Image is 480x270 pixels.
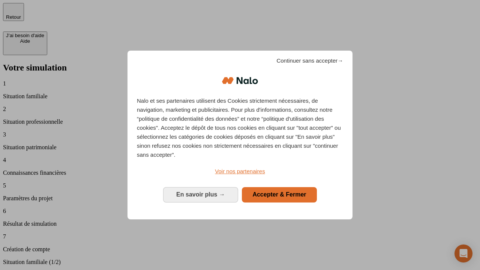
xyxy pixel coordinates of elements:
span: Voir nos partenaires [215,168,265,174]
span: Continuer sans accepter→ [276,56,343,65]
img: Logo [222,69,258,92]
span: Accepter & Fermer [252,191,306,198]
span: En savoir plus → [176,191,225,198]
div: Bienvenue chez Nalo Gestion du consentement [127,51,352,219]
p: Nalo et ses partenaires utilisent des Cookies strictement nécessaires, de navigation, marketing e... [137,96,343,159]
button: Accepter & Fermer: Accepter notre traitement des données et fermer [242,187,317,202]
a: Voir nos partenaires [137,167,343,176]
button: En savoir plus: Configurer vos consentements [163,187,238,202]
